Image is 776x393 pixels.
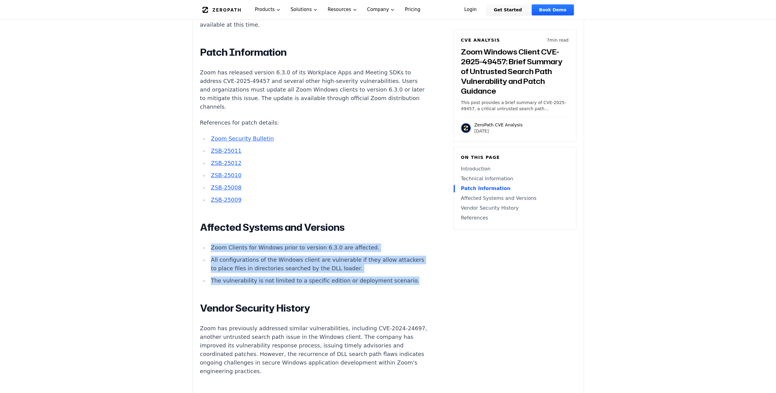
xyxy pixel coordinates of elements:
[486,4,529,15] a: Get Started
[211,135,274,142] a: Zoom Security Bulletin
[532,4,574,15] a: Book Demo
[461,47,569,96] h3: Zoom Windows Client CVE-2025-49457: Brief Summary of Untrusted Search Path Vulnerability and Patc...
[211,184,241,191] a: ZSB-25008
[461,37,500,43] h6: CVE Analysis
[474,128,523,134] p: [DATE]
[461,204,569,212] a: Vendor Security History
[209,276,428,285] li: The vulnerability is not limited to a specific edition or deployment scenario.
[211,148,241,154] a: ZSB-25011
[461,175,569,182] a: Technical Information
[209,243,428,252] li: Zoom Clients for Windows prior to version 6.3.0 are affected.
[461,195,569,202] a: Affected Systems and Versions
[211,196,241,203] a: ZSB-25009
[200,118,428,127] p: References for patch details:
[474,122,523,128] p: ZeroPath CVE Analysis
[461,154,569,160] h6: On this page
[209,256,428,273] li: All configurations of the Windows client are vulnerable if they allow attackers to place files in...
[461,99,569,112] p: This post provides a brief summary of CVE-2025-49457, a critical untrusted search path vulnerabil...
[200,68,428,111] p: Zoom has released version 6.3.0 of its Workplace Apps and Meeting SDKs to address CVE-2025-49457 ...
[211,172,241,178] a: ZSB-25010
[200,46,428,58] h2: Patch Information
[461,185,569,192] a: Patch Information
[200,324,428,376] p: Zoom has previously addressed similar vulnerabilities, including CVE-2024-24697, another untruste...
[200,302,428,314] h2: Vendor Security History
[457,4,484,15] a: Login
[461,214,569,222] a: References
[547,37,568,43] p: 7 min read
[461,123,471,133] img: ZeroPath CVE Analysis
[211,160,241,166] a: ZSB-25012
[200,221,428,234] h2: Affected Systems and Versions
[461,165,569,173] a: Introduction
